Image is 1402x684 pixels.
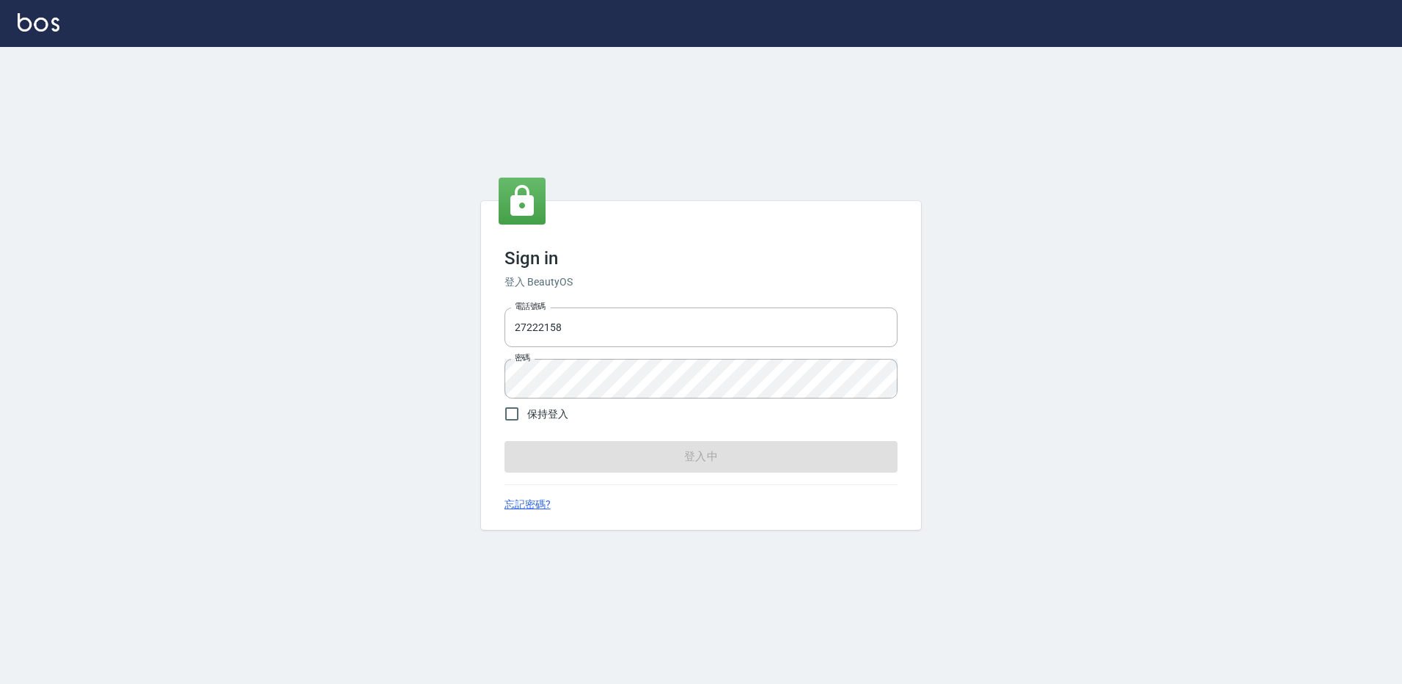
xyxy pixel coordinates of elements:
img: Logo [18,13,59,32]
h3: Sign in [504,248,898,269]
a: 忘記密碼? [504,497,551,512]
label: 密碼 [515,352,530,363]
label: 電話號碼 [515,301,546,312]
h6: 登入 BeautyOS [504,274,898,290]
span: 保持登入 [527,407,568,422]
